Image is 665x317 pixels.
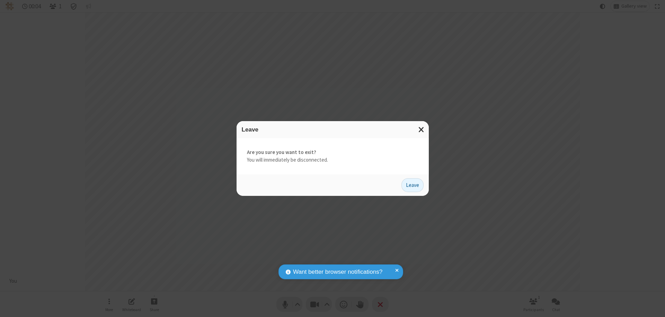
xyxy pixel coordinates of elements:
div: You will immediately be disconnected. [237,138,429,174]
button: Close modal [414,121,429,138]
strong: Are you sure you want to exit? [247,148,418,156]
button: Leave [401,178,424,192]
h3: Leave [242,126,424,133]
span: Want better browser notifications? [293,268,382,277]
